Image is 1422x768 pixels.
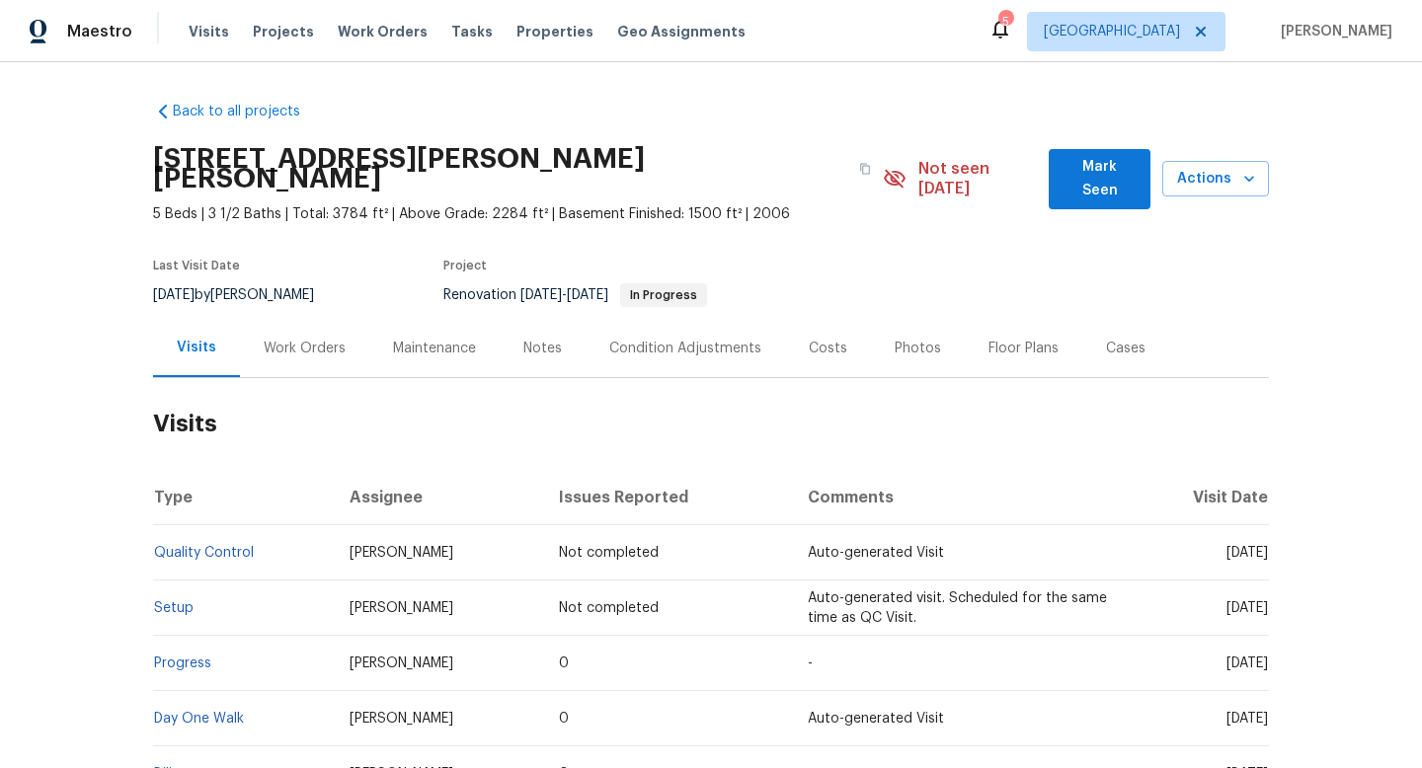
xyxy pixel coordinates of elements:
[998,12,1012,32] div: 5
[808,712,944,726] span: Auto-generated Visit
[67,22,132,41] span: Maestro
[154,546,254,560] a: Quality Control
[154,712,244,726] a: Day One Walk
[808,656,813,670] span: -
[988,339,1059,358] div: Floor Plans
[451,25,493,38] span: Tasks
[792,470,1127,525] th: Comments
[334,470,543,525] th: Assignee
[1226,656,1268,670] span: [DATE]
[918,159,1038,198] span: Not seen [DATE]
[153,149,847,189] h2: [STREET_ADDRESS][PERSON_NAME][PERSON_NAME]
[559,712,569,726] span: 0
[153,470,334,525] th: Type
[153,204,883,224] span: 5 Beds | 3 1/2 Baths | Total: 3784 ft² | Above Grade: 2284 ft² | Basement Finished: 1500 ft² | 2006
[1226,712,1268,726] span: [DATE]
[154,601,194,615] a: Setup
[350,546,453,560] span: [PERSON_NAME]
[559,656,569,670] span: 0
[1044,22,1180,41] span: [GEOGRAPHIC_DATA]
[567,288,608,302] span: [DATE]
[1162,161,1269,197] button: Actions
[177,338,216,357] div: Visits
[516,22,593,41] span: Properties
[1273,22,1392,41] span: [PERSON_NAME]
[443,288,707,302] span: Renovation
[338,22,428,41] span: Work Orders
[617,22,746,41] span: Geo Assignments
[253,22,314,41] span: Projects
[153,283,338,307] div: by [PERSON_NAME]
[847,151,883,187] button: Copy Address
[1106,339,1145,358] div: Cases
[154,656,211,670] a: Progress
[153,260,240,271] span: Last Visit Date
[350,656,453,670] span: [PERSON_NAME]
[1127,470,1269,525] th: Visit Date
[153,102,343,121] a: Back to all projects
[1226,546,1268,560] span: [DATE]
[443,260,487,271] span: Project
[808,546,944,560] span: Auto-generated Visit
[559,601,659,615] span: Not completed
[609,339,761,358] div: Condition Adjustments
[622,289,705,301] span: In Progress
[1226,601,1268,615] span: [DATE]
[809,339,847,358] div: Costs
[1178,167,1253,192] span: Actions
[808,591,1107,625] span: Auto-generated visit. Scheduled for the same time as QC Visit.
[153,378,1269,470] h2: Visits
[523,339,562,358] div: Notes
[350,712,453,726] span: [PERSON_NAME]
[1049,149,1150,209] button: Mark Seen
[189,22,229,41] span: Visits
[895,339,941,358] div: Photos
[264,339,346,358] div: Work Orders
[520,288,608,302] span: -
[520,288,562,302] span: [DATE]
[1065,155,1135,203] span: Mark Seen
[153,288,195,302] span: [DATE]
[543,470,792,525] th: Issues Reported
[350,601,453,615] span: [PERSON_NAME]
[393,339,476,358] div: Maintenance
[559,546,659,560] span: Not completed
